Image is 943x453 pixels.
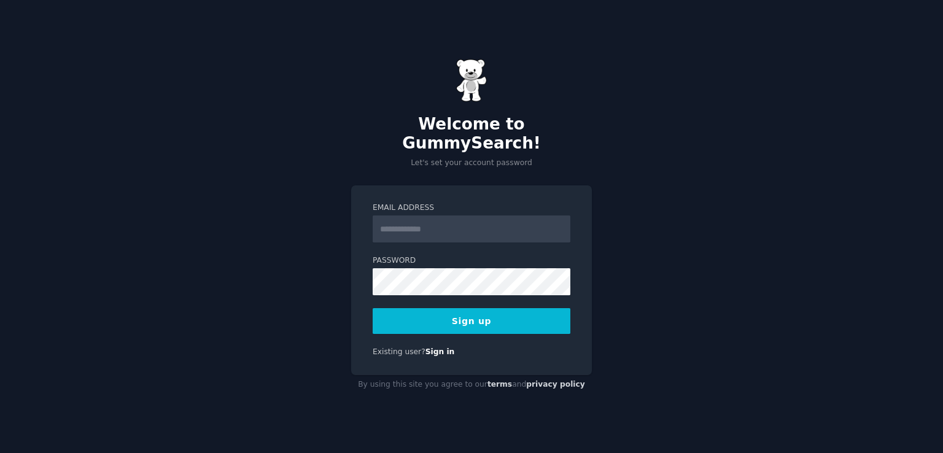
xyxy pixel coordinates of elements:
label: Email Address [373,203,570,214]
p: Let's set your account password [351,158,592,169]
button: Sign up [373,308,570,334]
a: Sign in [425,347,455,356]
img: Gummy Bear [456,59,487,102]
div: By using this site you agree to our and [351,375,592,395]
a: privacy policy [526,380,585,389]
label: Password [373,255,570,266]
a: terms [487,380,512,389]
h2: Welcome to GummySearch! [351,115,592,153]
span: Existing user? [373,347,425,356]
